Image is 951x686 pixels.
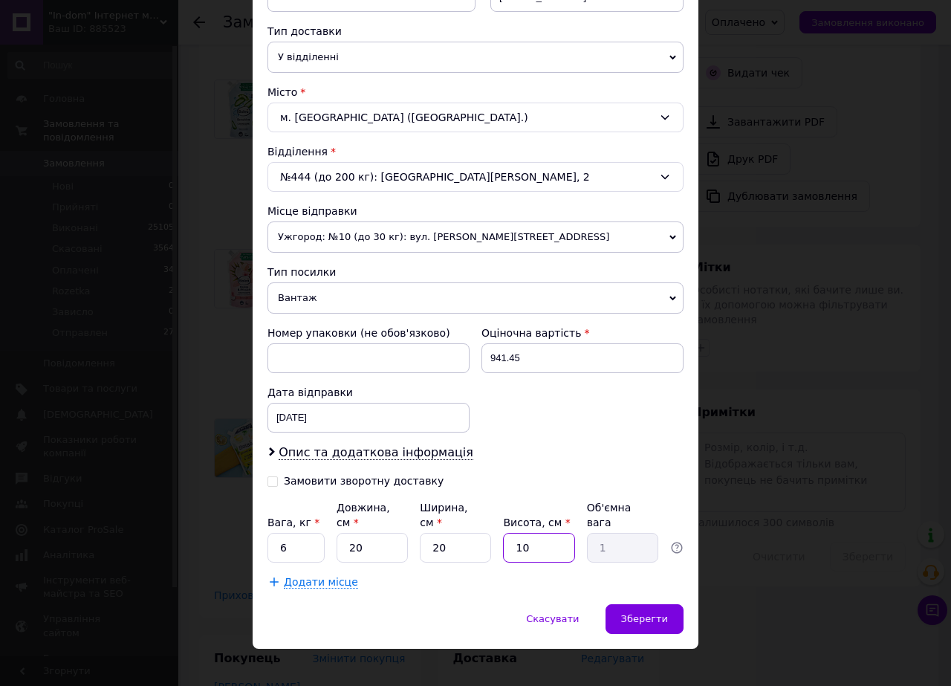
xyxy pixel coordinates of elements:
span: Опис та додаткова інформація [279,445,473,460]
div: №444 (до 200 кг): [GEOGRAPHIC_DATA][PERSON_NAME], 2 [267,162,684,192]
span: Ужгород: №10 (до 30 кг): вул. [PERSON_NAME][STREET_ADDRESS] [267,221,684,253]
div: Відділення [267,144,684,159]
span: Зберегти [621,613,668,624]
div: Номер упаковки (не обов'язково) [267,326,470,340]
div: Дата відправки [267,385,470,400]
span: Тип посилки [267,266,336,278]
div: Об'ємна вага [587,500,658,530]
span: Вантаж [267,282,684,314]
label: Довжина, см [337,502,390,528]
span: Тип доставки [267,25,342,37]
span: У відділенні [267,42,684,73]
div: м. [GEOGRAPHIC_DATA] ([GEOGRAPHIC_DATA].) [267,103,684,132]
span: Додати місце [284,576,358,589]
label: Вага, кг [267,517,319,528]
label: Висота, см [503,517,570,528]
div: Оціночна вартість [481,326,684,340]
label: Ширина, см [420,502,467,528]
span: Скасувати [526,613,579,624]
div: Місто [267,85,684,100]
span: Місце відправки [267,205,357,217]
div: Замовити зворотну доставку [284,475,444,488]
